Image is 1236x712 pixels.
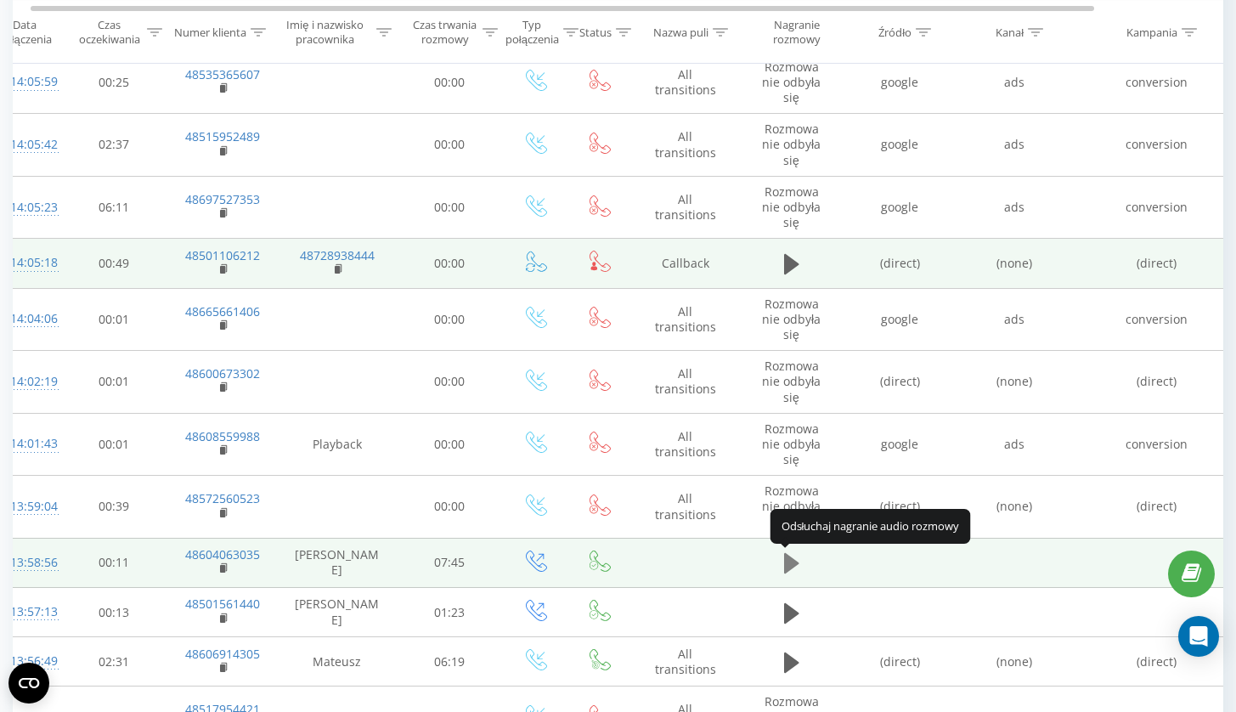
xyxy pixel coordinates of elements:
td: Callback [630,239,741,288]
td: 07:45 [397,538,503,587]
div: Status [579,25,612,39]
span: Rozmowa nie odbyła się [762,421,821,467]
td: [PERSON_NAME] [278,538,397,587]
td: google [843,413,957,476]
td: 00:00 [397,288,503,351]
span: Rozmowa nie odbyła się [762,483,821,529]
div: 14:02:19 [10,365,44,398]
div: Imię i nazwisko pracownika [278,18,373,47]
td: All transitions [630,288,741,351]
a: 48572560523 [185,490,260,506]
a: 48501561440 [185,596,260,612]
td: All transitions [630,637,741,687]
td: 00:39 [61,476,167,539]
a: 48697527353 [185,191,260,207]
td: (direct) [843,476,957,539]
div: 14:05:23 [10,191,44,224]
div: 14:01:43 [10,427,44,461]
td: 00:11 [61,538,167,587]
td: 00:13 [61,588,167,637]
div: Kampania [1126,25,1177,39]
td: 00:00 [397,476,503,539]
td: (direct) [843,637,957,687]
div: Typ połączenia [505,18,559,47]
div: 13:56:49 [10,645,44,678]
a: 48728938444 [300,247,375,263]
td: 02:37 [61,114,167,177]
td: 00:00 [397,239,503,288]
td: (direct) [843,239,957,288]
td: 06:19 [397,637,503,687]
div: Numer klienta [174,25,246,39]
td: google [843,288,957,351]
td: All transitions [630,476,741,539]
a: 48608559988 [185,428,260,444]
td: ads [957,176,1072,239]
td: 00:00 [397,176,503,239]
td: 01:23 [397,588,503,637]
td: All transitions [630,176,741,239]
div: Źródło [878,25,911,39]
td: (direct) [843,351,957,414]
td: (none) [957,351,1072,414]
td: 00:01 [61,351,167,414]
td: All transitions [630,51,741,114]
div: Nagranie rozmowy [755,18,838,47]
td: google [843,51,957,114]
td: 00:01 [61,413,167,476]
a: 48535365607 [185,66,260,82]
div: 13:59:04 [10,490,44,523]
td: 00:00 [397,351,503,414]
button: Open CMP widget [8,663,49,704]
td: All transitions [630,413,741,476]
a: 48606914305 [185,646,260,662]
td: 00:00 [397,51,503,114]
a: 48665661406 [185,303,260,319]
div: 13:57:13 [10,596,44,629]
td: 00:25 [61,51,167,114]
div: Czas trwania rozmowy [411,18,478,47]
td: 00:00 [397,114,503,177]
div: 14:05:59 [10,65,44,99]
td: Playback [278,413,397,476]
div: 14:04:06 [10,302,44,336]
td: 00:01 [61,288,167,351]
td: [PERSON_NAME] [278,588,397,637]
td: 06:11 [61,176,167,239]
div: 14:05:42 [10,128,44,161]
td: 00:00 [397,413,503,476]
div: Kanał [996,25,1024,39]
a: 48515952489 [185,128,260,144]
div: 13:58:56 [10,546,44,579]
div: Nazwa puli [653,25,708,39]
td: All transitions [630,114,741,177]
td: 00:49 [61,239,167,288]
td: google [843,114,957,177]
td: (none) [957,476,1072,539]
span: Rozmowa nie odbyła się [762,121,821,167]
td: ads [957,51,1072,114]
td: ads [957,413,1072,476]
span: Rozmowa nie odbyła się [762,59,821,105]
div: Open Intercom Messenger [1178,616,1219,657]
td: ads [957,114,1072,177]
div: 14:05:18 [10,246,44,280]
div: Czas oczekiwania [76,18,143,47]
td: All transitions [630,351,741,414]
td: 02:31 [61,637,167,687]
div: Odsłuchaj nagranie audio rozmowy [770,509,971,543]
td: (none) [957,239,1072,288]
td: google [843,176,957,239]
td: (none) [957,637,1072,687]
a: 48604063035 [185,546,260,562]
span: Rozmowa nie odbyła się [762,358,821,404]
a: 48501106212 [185,247,260,263]
span: Rozmowa nie odbyła się [762,184,821,230]
td: ads [957,288,1072,351]
a: 48600673302 [185,365,260,381]
span: Rozmowa nie odbyła się [762,296,821,342]
td: Mateusz [278,637,397,687]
